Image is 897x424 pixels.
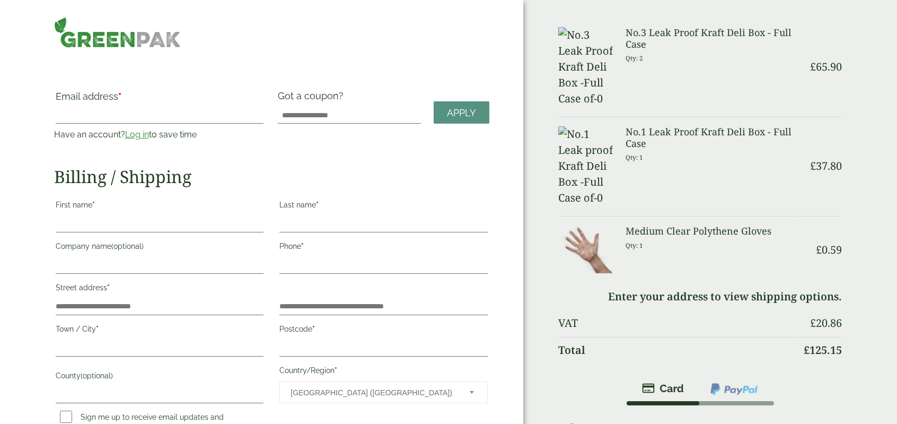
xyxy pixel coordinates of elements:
[335,366,337,375] abbr: required
[291,382,455,404] span: United Kingdom (UK)
[92,201,95,209] abbr: required
[558,337,796,363] th: Total
[54,167,489,187] h2: Billing / Shipping
[56,280,264,298] label: Street address
[56,197,264,215] label: First name
[447,107,476,119] span: Apply
[54,17,181,48] img: GreenPak Supplies
[111,242,144,250] span: (optional)
[312,325,315,333] abbr: required
[558,284,842,309] td: Enter your address to view shipping options.
[279,322,488,340] label: Postcode
[279,363,488,381] label: Country/Region
[56,92,264,107] label: Email address
[810,159,842,173] bdi: 37.80
[626,153,643,161] small: Qty: 1
[709,382,759,396] img: ppcp-gateway.png
[125,129,149,140] a: Log in
[279,197,488,215] label: Last name
[56,239,264,257] label: Company name
[107,283,110,292] abbr: required
[804,343,842,357] bdi: 125.15
[81,371,113,380] span: (optional)
[810,159,816,173] span: £
[626,226,796,237] h3: Medium Clear Polythene Gloves
[96,325,99,333] abbr: required
[434,101,489,124] a: Apply
[626,241,643,249] small: Qty: 1
[54,128,266,141] p: Have an account? to save time
[56,368,264,386] label: County
[810,59,816,74] span: £
[816,243,842,257] bdi: 0.59
[316,201,319,209] abbr: required
[56,322,264,340] label: Town / City
[626,27,796,50] h3: No.3 Leak Proof Kraft Deli Box - Full Case
[626,54,643,62] small: Qty: 2
[558,310,796,336] th: VAT
[558,126,613,206] img: No.1 Leak proof Kraft Deli Box -Full Case of-0
[118,91,121,102] abbr: required
[279,381,488,403] span: Country/Region
[810,59,842,74] bdi: 65.90
[816,243,822,257] span: £
[279,239,488,257] label: Phone
[642,382,684,395] img: stripe.png
[60,411,72,423] input: Sign me up to receive email updates and news(optional)
[626,126,796,149] h3: No.1 Leak Proof Kraft Deli Box - Full Case
[278,90,348,107] label: Got a coupon?
[810,316,842,330] bdi: 20.86
[804,343,810,357] span: £
[558,27,613,107] img: No.3 Leak Proof Kraft Deli Box -Full Case of-0
[301,242,304,250] abbr: required
[810,316,816,330] span: £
